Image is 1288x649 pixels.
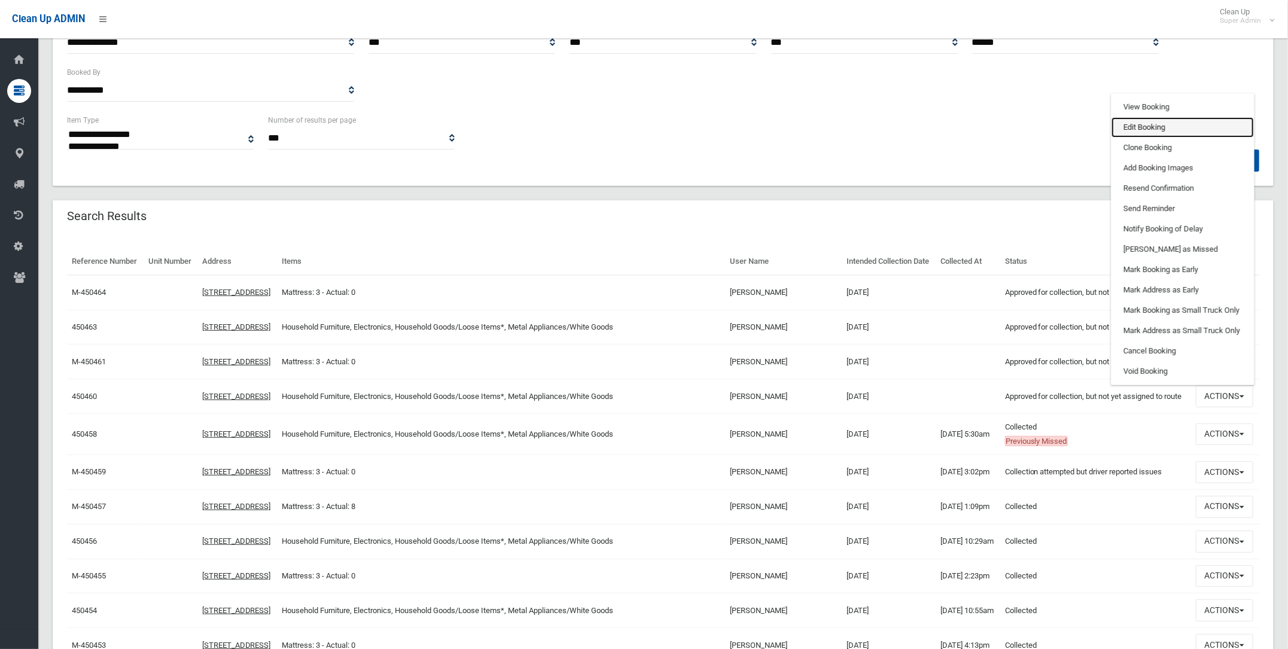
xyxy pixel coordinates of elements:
td: Household Furniture, Electronics, Household Goods/Loose Items*, Metal Appliances/White Goods [277,310,725,345]
td: [DATE] [842,593,936,628]
button: Actions [1196,531,1253,553]
td: [DATE] [842,379,936,414]
td: Collected [1000,593,1191,628]
td: [DATE] [842,524,936,559]
a: Send Reminder [1112,199,1254,219]
label: Booked By [67,66,101,79]
td: [PERSON_NAME] [725,524,842,559]
a: [STREET_ADDRESS] [202,537,271,546]
header: Search Results [53,205,161,228]
td: [PERSON_NAME] [725,455,842,490]
td: Collection attempted but driver reported issues [1000,455,1191,490]
th: Unit Number [144,248,197,275]
td: Household Furniture, Electronics, Household Goods/Loose Items*, Metal Appliances/White Goods [277,414,725,455]
a: [STREET_ADDRESS] [202,322,271,331]
td: [DATE] [842,414,936,455]
label: Item Type [67,114,99,127]
span: Clean Up ADMIN [12,13,85,25]
td: Collected [1000,559,1191,593]
td: [DATE] 1:09pm [936,489,1000,524]
td: [DATE] [842,345,936,379]
td: Approved for collection, but not yet assigned to route [1000,345,1191,379]
a: [STREET_ADDRESS] [202,357,271,366]
td: [DATE] [842,310,936,345]
td: [DATE] 10:29am [936,524,1000,559]
a: Add Booking Images [1112,158,1254,178]
td: [PERSON_NAME] [725,593,842,628]
span: Clean Up [1214,7,1273,25]
td: Approved for collection, but not yet assigned to route [1000,379,1191,414]
td: [DATE] 3:02pm [936,455,1000,490]
a: M-450457 [72,502,106,511]
td: Approved for collection, but not yet assigned to route [1000,310,1191,345]
td: [DATE] 5:30am [936,414,1000,455]
td: [PERSON_NAME] [725,379,842,414]
a: Notify Booking of Delay [1112,219,1254,239]
a: Cancel Booking [1112,341,1254,361]
a: [STREET_ADDRESS] [202,429,271,438]
td: [DATE] [842,489,936,524]
th: Items [277,248,725,275]
a: Void Booking [1112,361,1254,382]
th: Status [1000,248,1191,275]
a: M-450464 [72,288,106,297]
button: Actions [1196,385,1253,407]
td: [DATE] 2:23pm [936,559,1000,593]
a: [STREET_ADDRESS] [202,288,271,297]
a: Mark Address as Small Truck Only [1112,321,1254,341]
td: Mattress: 3 - Actual: 0 [277,559,725,593]
td: [DATE] [842,275,936,310]
label: Number of results per page [268,114,356,127]
th: Reference Number [67,248,144,275]
a: Edit Booking [1112,117,1254,138]
button: Actions [1196,423,1253,446]
th: Collected At [936,248,1000,275]
button: Actions [1196,496,1253,518]
a: Mark Booking as Small Truck Only [1112,300,1254,321]
a: [STREET_ADDRESS] [202,502,271,511]
a: [STREET_ADDRESS] [202,606,271,615]
td: Collected [1000,489,1191,524]
td: Household Furniture, Electronics, Household Goods/Loose Items*, Metal Appliances/White Goods [277,379,725,414]
td: [PERSON_NAME] [725,275,842,310]
a: 450463 [72,322,97,331]
td: [PERSON_NAME] [725,489,842,524]
button: Actions [1196,599,1253,621]
a: 450460 [72,392,97,401]
a: [STREET_ADDRESS] [202,571,271,580]
button: Actions [1196,461,1253,483]
a: 450454 [72,606,97,615]
a: Clone Booking [1112,138,1254,158]
a: Resend Confirmation [1112,178,1254,199]
a: M-450455 [72,571,106,580]
th: Intended Collection Date [842,248,936,275]
small: Super Admin [1220,16,1261,25]
a: 450456 [72,537,97,546]
th: Address [197,248,278,275]
td: Household Furniture, Electronics, Household Goods/Loose Items*, Metal Appliances/White Goods [277,524,725,559]
td: [PERSON_NAME] [725,345,842,379]
td: Mattress: 3 - Actual: 0 [277,345,725,379]
td: [DATE] [842,455,936,490]
a: 450458 [72,429,97,438]
td: [PERSON_NAME] [725,559,842,593]
td: [PERSON_NAME] [725,414,842,455]
td: [DATE] [842,559,936,593]
a: [STREET_ADDRESS] [202,392,271,401]
td: [DATE] 10:55am [936,593,1000,628]
td: Approved for collection, but not yet assigned to route [1000,275,1191,310]
a: M-450459 [72,467,106,476]
a: [PERSON_NAME] as Missed [1112,239,1254,260]
a: [STREET_ADDRESS] [202,467,271,476]
td: Mattress: 3 - Actual: 8 [277,489,725,524]
a: Mark Address as Early [1112,280,1254,300]
td: [PERSON_NAME] [725,310,842,345]
td: Household Furniture, Electronics, Household Goods/Loose Items*, Metal Appliances/White Goods [277,593,725,628]
td: Mattress: 3 - Actual: 0 [277,275,725,310]
td: Collected [1000,414,1191,455]
span: Previously Missed [1005,436,1068,446]
a: M-450461 [72,357,106,366]
button: Actions [1196,565,1253,587]
th: User Name [725,248,842,275]
td: Collected [1000,524,1191,559]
